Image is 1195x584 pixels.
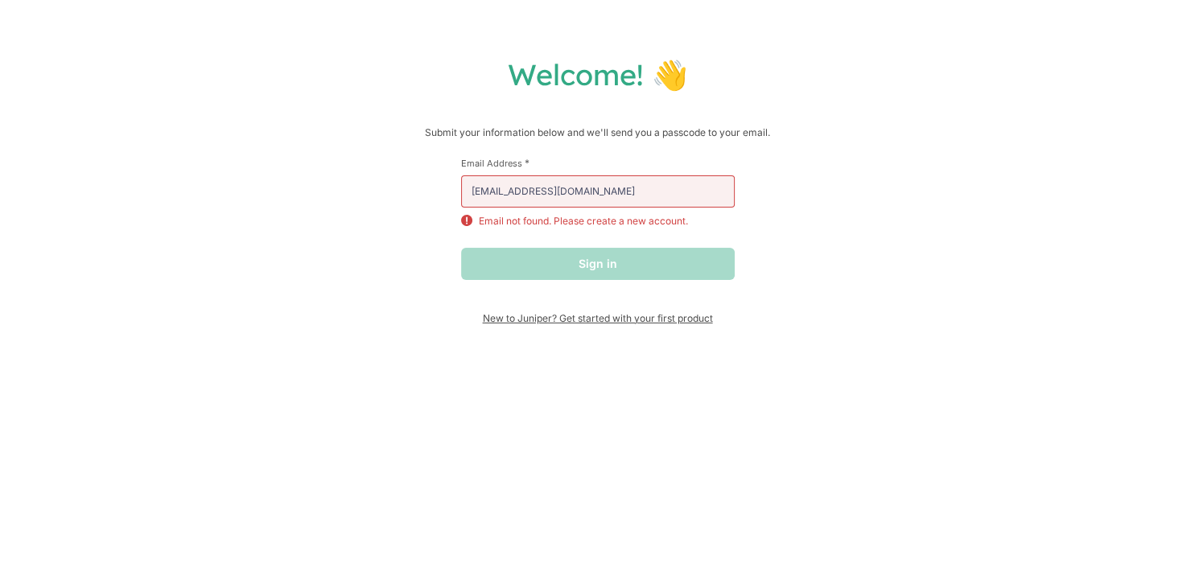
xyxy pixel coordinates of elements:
[461,175,735,208] input: email@example.com
[461,157,735,169] label: Email Address
[479,214,688,228] p: Email not found. Please create a new account.
[525,157,530,169] span: This field is required.
[16,56,1179,93] h1: Welcome! 👋
[461,312,735,324] span: New to Juniper? Get started with your first product
[16,125,1179,141] p: Submit your information below and we'll send you a passcode to your email.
